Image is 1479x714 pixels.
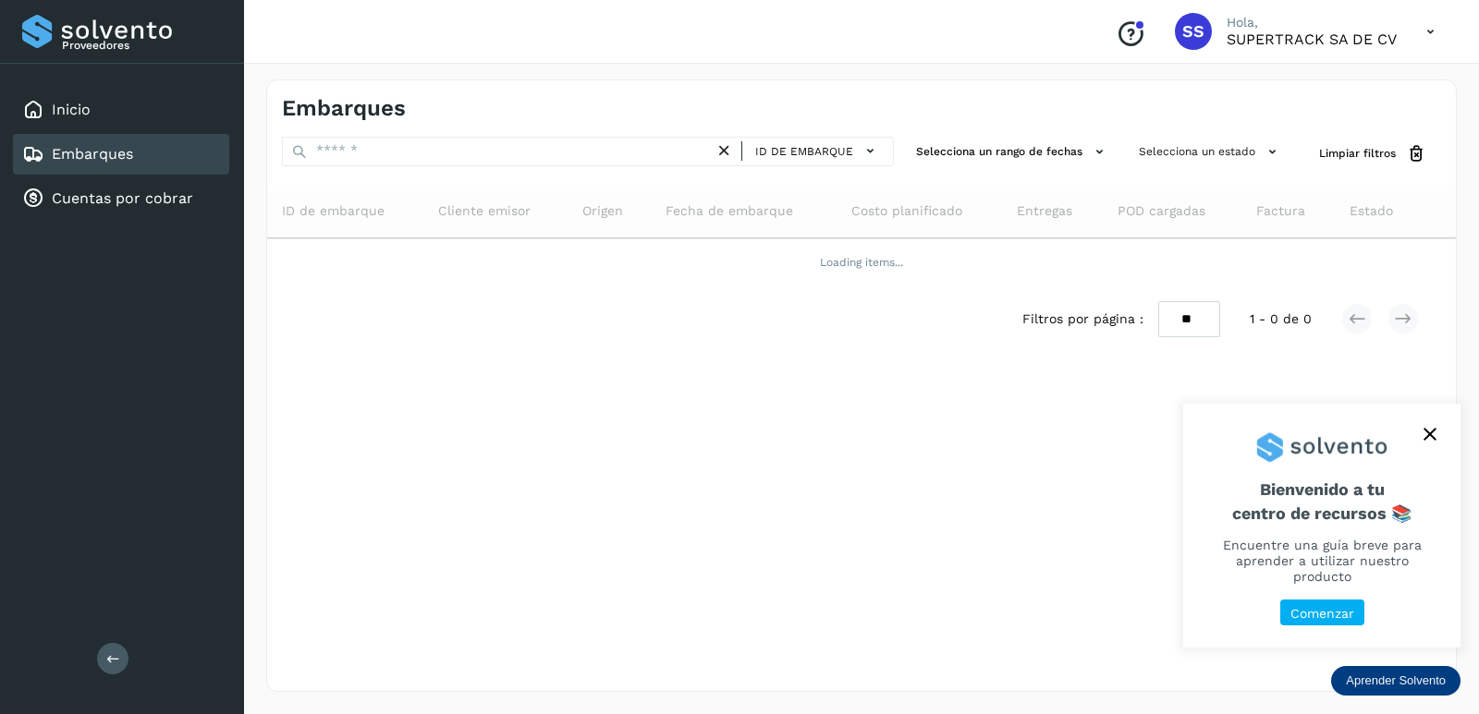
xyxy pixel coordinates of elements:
span: ID de embarque [755,143,853,160]
span: Factura [1256,201,1305,221]
p: Encuentre una guía breve para aprender a utilizar nuestro producto [1205,538,1438,584]
button: Selecciona un estado [1131,137,1290,167]
span: 1 - 0 de 0 [1250,309,1312,329]
div: Aprender Solvento [1183,404,1461,647]
button: close, [1416,420,1444,448]
span: Costo planificado [851,201,962,221]
span: Limpiar filtros [1319,145,1396,162]
a: Inicio [52,101,91,118]
button: Selecciona un rango de fechas [909,137,1117,167]
div: Aprender Solvento [1331,666,1461,696]
p: centro de recursos 📚 [1205,503,1438,524]
div: Cuentas por cobrar [13,178,229,219]
td: Loading items... [267,238,1456,286]
p: Comenzar [1290,606,1354,622]
a: Embarques [52,145,133,163]
button: Limpiar filtros [1304,137,1441,171]
span: ID de embarque [282,201,385,221]
span: Origen [582,201,623,221]
button: Comenzar [1280,599,1364,626]
button: ID de embarque [750,138,886,164]
p: SUPERTRACK SA DE CV [1227,30,1397,48]
span: Entregas [1017,201,1072,221]
div: Embarques [13,134,229,175]
span: POD cargadas [1118,201,1205,221]
span: Bienvenido a tu [1205,479,1438,523]
p: Aprender Solvento [1346,673,1446,688]
a: Cuentas por cobrar [52,189,193,207]
span: Estado [1350,201,1393,221]
p: Hola, [1227,15,1397,30]
div: Inicio [13,90,229,130]
span: Cliente emisor [438,201,531,221]
span: Fecha de embarque [666,201,793,221]
span: Filtros por página : [1022,309,1143,329]
p: Proveedores [62,39,222,52]
h4: Embarques [282,95,406,122]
